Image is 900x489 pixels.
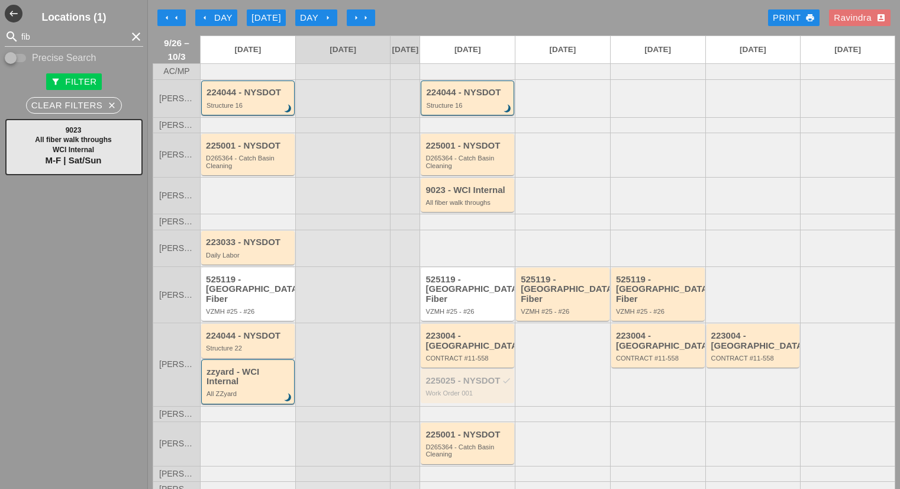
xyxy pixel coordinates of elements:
div: 225001 - NYSDOT [425,430,511,440]
div: [DATE] [251,11,281,25]
span: [PERSON_NAME] [159,121,194,130]
a: [DATE] [201,36,295,63]
div: 223004 - [GEOGRAPHIC_DATA] [616,331,702,350]
span: [PERSON_NAME] [159,94,194,103]
div: 224044 - NYSDOT [207,88,291,98]
span: [PERSON_NAME] [159,469,194,478]
div: VZMH #25 - #26 [206,308,292,315]
span: [PERSON_NAME] [159,439,194,448]
i: arrow_right [361,13,370,22]
i: search [5,30,19,44]
a: [DATE] [420,36,515,63]
span: [PERSON_NAME] [159,244,194,253]
a: Print [768,9,820,26]
span: WCI Internal [53,146,94,154]
span: AC/MP [163,67,189,76]
span: M-F | Sat/Sun [45,155,101,165]
i: arrow_right [323,13,333,22]
div: 525119 - [GEOGRAPHIC_DATA] Fiber [521,275,607,304]
button: Move Ahead 1 Week [347,9,375,26]
button: Shrink Sidebar [5,5,22,22]
div: Structure 16 [207,102,291,109]
span: [PERSON_NAME] [159,291,194,300]
button: Filter [46,73,101,90]
span: 9/26 – 10/3 [159,36,194,63]
i: close [107,101,117,110]
i: print [805,13,815,22]
span: [PERSON_NAME] [159,410,194,419]
div: Ravindra [834,11,886,25]
div: 525119 - [GEOGRAPHIC_DATA] Fiber [206,275,292,304]
div: 223004 - [GEOGRAPHIC_DATA] [425,331,511,350]
div: D265364 - Catch Basin Cleaning [425,443,511,458]
i: filter_alt [51,77,60,86]
i: check [502,376,511,385]
div: CONTRACT #11-558 [616,355,702,362]
div: Work Order 001 [425,390,511,397]
div: Daily Labor [206,252,292,259]
div: Day [200,11,233,25]
label: Precise Search [32,52,96,64]
div: All fiber walk throughs [425,199,511,206]
div: Print [773,11,815,25]
div: 224044 - NYSDOT [426,88,511,98]
div: VZMH #25 - #26 [425,308,511,315]
span: [PERSON_NAME] [159,217,194,226]
div: 223004 - [GEOGRAPHIC_DATA] [711,331,797,350]
div: CONTRACT #11-558 [425,355,511,362]
a: [DATE] [296,36,391,63]
span: [PERSON_NAME] [159,150,194,159]
div: zzyard - WCI Internal [207,367,291,387]
div: VZMH #25 - #26 [521,308,607,315]
div: 525119 - [GEOGRAPHIC_DATA] Fiber [425,275,511,304]
div: 9023 - WCI Internal [425,185,511,195]
i: arrow_right [351,13,361,22]
a: [DATE] [706,36,801,63]
i: brightness_3 [501,102,514,115]
i: arrow_left [200,13,209,22]
span: 9023 [66,126,82,134]
i: west [5,5,22,22]
div: 224044 - NYSDOT [206,331,292,341]
span: [PERSON_NAME] [159,191,194,200]
div: D265364 - Catch Basin Cleaning [425,155,511,169]
i: brightness_3 [282,102,295,115]
i: clear [129,30,143,44]
div: Structure 22 [206,345,292,352]
div: 525119 - [GEOGRAPHIC_DATA] Fiber [616,275,702,304]
div: All ZZyard [207,390,291,397]
div: Enable Precise search to match search terms exactly. [5,51,143,65]
i: arrow_left [162,13,172,22]
div: Filter [51,75,96,89]
div: 225001 - NYSDOT [206,141,292,151]
div: 223033 - NYSDOT [206,237,292,247]
a: [DATE] [515,36,610,63]
div: Clear Filters [31,99,117,112]
div: 225001 - NYSDOT [425,141,511,151]
div: VZMH #25 - #26 [616,308,702,315]
button: Ravindra [829,9,891,26]
button: [DATE] [247,9,286,26]
i: arrow_left [172,13,181,22]
div: Structure 16 [426,102,511,109]
div: D265364 - Catch Basin Cleaning [206,155,292,169]
div: CONTRACT #11-558 [711,355,797,362]
div: 225025 - NYSDOT [425,376,511,386]
span: All fiber walk throughs [35,136,111,144]
button: Clear Filters [26,97,122,114]
button: Move Back 1 Week [157,9,186,26]
div: Day [300,11,333,25]
a: [DATE] [391,36,420,63]
a: [DATE] [801,36,895,63]
span: [PERSON_NAME] [159,360,194,369]
button: Day [195,9,237,26]
input: Search [21,27,127,46]
a: [DATE] [611,36,705,63]
i: brightness_3 [282,391,295,404]
button: Day [295,9,337,26]
i: account_box [876,13,886,22]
